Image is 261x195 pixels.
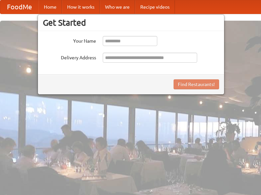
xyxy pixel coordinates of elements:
[43,36,96,44] label: Your Name
[100,0,135,14] a: Who we are
[0,0,39,14] a: FoodMe
[174,79,219,89] button: Find Restaurants!
[43,53,96,61] label: Delivery Address
[43,18,219,28] h3: Get Started
[135,0,175,14] a: Recipe videos
[39,0,62,14] a: Home
[62,0,100,14] a: How it works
